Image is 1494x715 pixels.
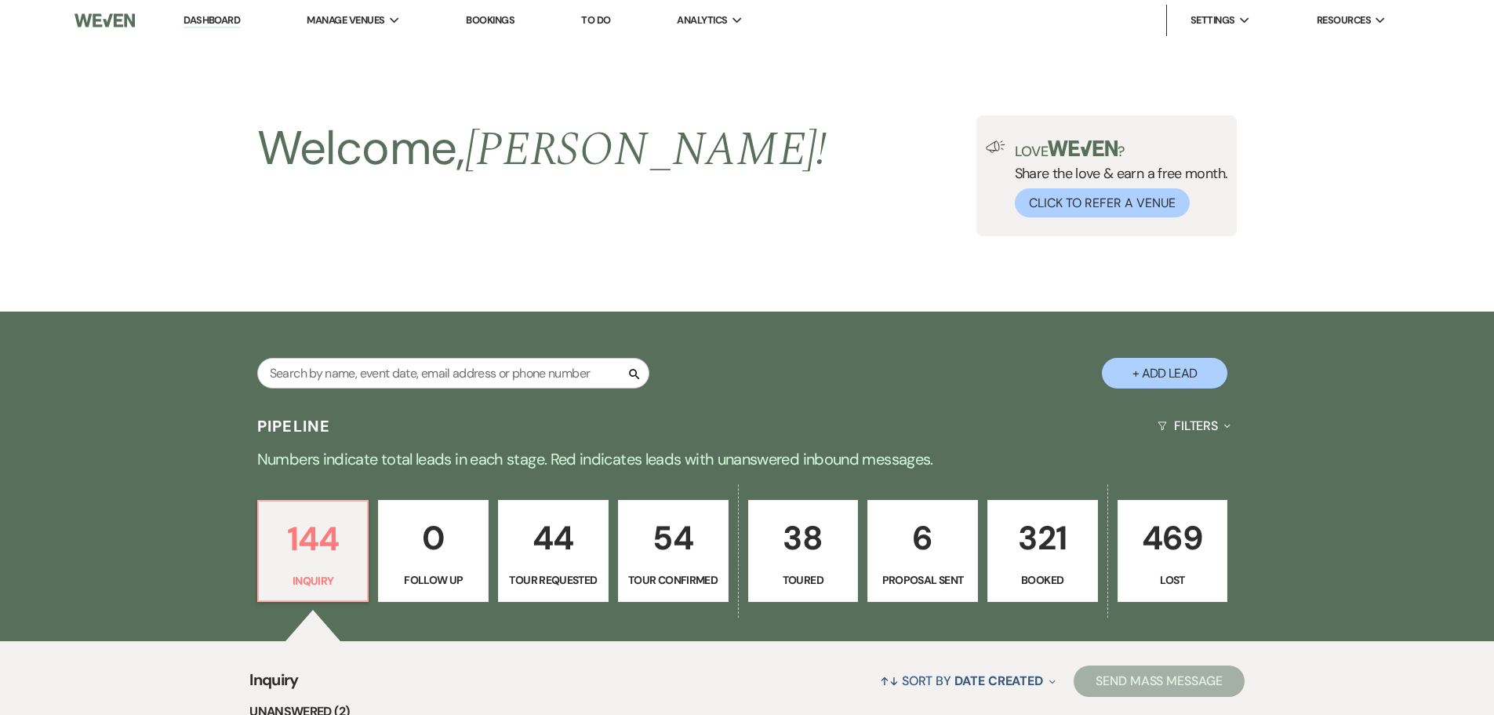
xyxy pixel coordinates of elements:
[581,13,610,27] a: To Do
[1074,666,1245,697] button: Send Mass Message
[1317,13,1371,28] span: Resources
[1151,405,1237,447] button: Filters
[758,571,849,589] p: Toured
[508,571,598,589] p: Tour Requested
[758,512,849,564] p: 38
[307,13,384,28] span: Manage Venues
[954,673,1043,689] span: Date Created
[466,13,514,27] a: Bookings
[184,13,240,28] a: Dashboard
[498,500,609,602] a: 44Tour Requested
[268,572,358,589] p: Inquiry
[257,115,827,183] h2: Welcome,
[748,500,859,602] a: 38Toured
[874,660,1062,702] button: Sort By Date Created
[986,140,1005,153] img: loud-speaker-illustration.svg
[880,673,899,689] span: ↑↓
[987,500,1098,602] a: 321Booked
[465,114,827,186] span: [PERSON_NAME] !
[388,512,478,564] p: 0
[1015,140,1228,159] p: Love ?
[75,4,134,37] img: Weven Logo
[257,415,331,437] h3: Pipeline
[268,513,358,565] p: 144
[183,447,1312,472] p: Numbers indicate total leads in each stage. Red indicates leads with unanswered inbound messages.
[378,500,489,602] a: 0Follow Up
[998,571,1088,589] p: Booked
[1128,571,1218,589] p: Lost
[257,358,649,389] input: Search by name, event date, email address or phone number
[867,500,978,602] a: 6Proposal Sent
[257,500,369,602] a: 144Inquiry
[1118,500,1228,602] a: 469Lost
[1128,512,1218,564] p: 469
[1102,358,1227,389] button: + Add Lead
[388,571,478,589] p: Follow Up
[1048,140,1118,156] img: weven-logo-green.svg
[1005,140,1228,217] div: Share the love & earn a free month.
[628,512,718,564] p: 54
[618,500,729,602] a: 54Tour Confirmed
[878,571,968,589] p: Proposal Sent
[1015,188,1190,217] button: Click to Refer a Venue
[998,512,1088,564] p: 321
[249,668,299,702] span: Inquiry
[677,13,727,28] span: Analytics
[508,512,598,564] p: 44
[878,512,968,564] p: 6
[628,571,718,589] p: Tour Confirmed
[1190,13,1235,28] span: Settings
